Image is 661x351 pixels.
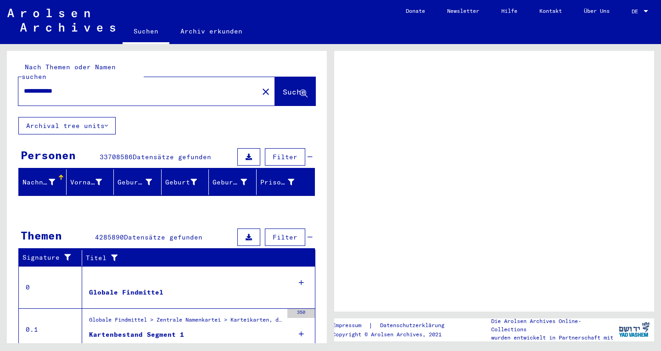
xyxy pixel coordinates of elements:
[118,175,163,189] div: Geburtsname
[70,178,102,187] div: Vorname
[18,117,116,134] button: Archival tree units
[332,321,455,330] div: |
[491,334,614,342] p: wurden entwickelt in Partnerschaft mit
[123,20,169,44] a: Suchen
[332,321,369,330] a: Impressum
[100,153,133,161] span: 33708586
[260,178,295,187] div: Prisoner #
[165,178,197,187] div: Geburt‏
[275,77,315,106] button: Suche
[89,330,184,340] div: Kartenbestand Segment 1
[86,253,297,263] div: Titel
[89,288,163,297] div: Globale Findmittel
[273,153,297,161] span: Filter
[19,169,67,195] mat-header-cell: Nachname
[213,175,258,189] div: Geburtsdatum
[89,316,283,329] div: Globale Findmittel > Zentrale Namenkartei > Karteikarten, die im Rahmen der sequentiellen Massend...
[617,318,651,341] img: yv_logo.png
[260,86,271,97] mat-icon: close
[491,317,614,334] p: Die Arolsen Archives Online-Collections
[265,228,305,246] button: Filter
[114,169,162,195] mat-header-cell: Geburtsname
[118,178,152,187] div: Geburtsname
[22,253,75,262] div: Signature
[257,169,315,195] mat-header-cell: Prisoner #
[162,169,209,195] mat-header-cell: Geburt‏
[209,169,257,195] mat-header-cell: Geburtsdatum
[124,233,202,241] span: Datensätze gefunden
[133,153,211,161] span: Datensätze gefunden
[287,309,315,318] div: 350
[265,148,305,166] button: Filter
[260,175,306,189] div: Prisoner #
[165,175,209,189] div: Geburt‏
[70,175,114,189] div: Vorname
[373,321,455,330] a: Datenschutzerklärung
[67,169,114,195] mat-header-cell: Vorname
[283,87,306,96] span: Suche
[95,233,124,241] span: 4285890
[19,266,82,308] td: 0
[213,178,247,187] div: Geburtsdatum
[169,20,253,42] a: Archiv erkunden
[332,330,455,339] p: Copyright © Arolsen Archives, 2021
[86,251,306,265] div: Titel
[632,8,642,15] span: DE
[22,178,55,187] div: Nachname
[19,308,82,351] td: 0.1
[273,233,297,241] span: Filter
[22,251,84,265] div: Signature
[21,227,62,244] div: Themen
[21,147,76,163] div: Personen
[22,175,67,189] div: Nachname
[257,82,275,100] button: Clear
[7,9,115,32] img: Arolsen_neg.svg
[22,63,116,81] mat-label: Nach Themen oder Namen suchen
